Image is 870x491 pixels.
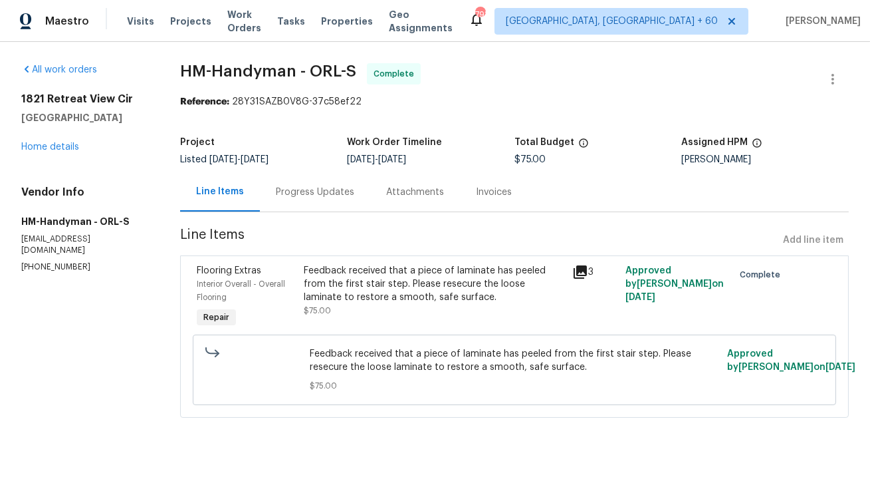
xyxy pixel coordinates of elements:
span: Complete [374,67,419,81]
div: 793 [475,8,485,21]
div: Progress Updates [276,186,354,199]
span: $75.00 [310,379,719,393]
span: HM-Handyman - ORL-S [180,63,356,79]
div: 3 [572,264,618,280]
span: Interior Overall - Overall Flooring [197,280,285,301]
span: [DATE] [378,155,406,164]
span: Line Items [180,228,778,253]
h5: HM-Handyman - ORL-S [21,215,148,228]
span: [DATE] [241,155,269,164]
b: Reference: [180,97,229,106]
span: - [347,155,406,164]
div: [PERSON_NAME] [681,155,849,164]
a: All work orders [21,65,97,75]
span: $75.00 [514,155,546,164]
p: [EMAIL_ADDRESS][DOMAIN_NAME] [21,234,148,256]
span: Work Orders [227,8,261,35]
span: Approved by [PERSON_NAME] on [727,349,855,372]
span: The total cost of line items that have been proposed by Opendoor. This sum includes line items th... [578,138,589,155]
h2: 1821 Retreat View Cir [21,92,148,106]
span: [PERSON_NAME] [780,15,861,28]
h5: Project [180,138,215,147]
h5: Total Budget [514,138,574,147]
span: $75.00 [304,307,331,315]
span: Feedback received that a piece of laminate has peeled from the first stair step. Please resecure ... [310,347,719,374]
h5: Assigned HPM [681,138,748,147]
span: Maestro [45,15,89,28]
span: Projects [170,15,211,28]
span: - [209,155,269,164]
h4: Vendor Info [21,186,148,199]
span: Properties [321,15,373,28]
span: [DATE] [347,155,375,164]
span: Repair [198,311,235,324]
span: [DATE] [825,363,855,372]
span: Visits [127,15,154,28]
span: The hpm assigned to this work order. [752,138,762,155]
h5: [GEOGRAPHIC_DATA] [21,111,148,124]
a: Home details [21,142,79,152]
span: [GEOGRAPHIC_DATA], [GEOGRAPHIC_DATA] + 60 [506,15,718,28]
span: Complete [740,268,786,281]
div: 28Y31SAZB0V8G-37c58ef22 [180,95,849,108]
span: Approved by [PERSON_NAME] on [625,266,724,302]
span: [DATE] [209,155,237,164]
h5: Work Order Timeline [347,138,442,147]
p: [PHONE_NUMBER] [21,261,148,273]
div: Feedback received that a piece of laminate has peeled from the first stair step. Please resecure ... [304,264,564,304]
span: Geo Assignments [389,8,453,35]
span: Tasks [277,17,305,26]
div: Invoices [476,186,512,199]
div: Line Items [196,185,244,198]
div: Attachments [386,186,444,199]
span: [DATE] [625,293,655,302]
span: Listed [180,155,269,164]
span: Flooring Extras [197,266,261,275]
